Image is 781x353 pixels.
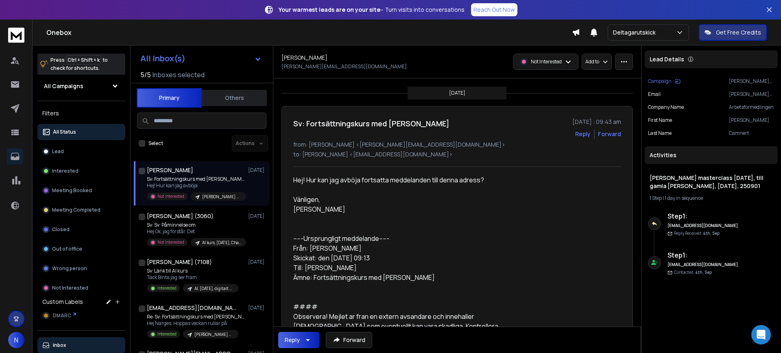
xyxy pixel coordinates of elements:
[37,202,125,218] button: Meeting Completed
[147,228,244,235] p: Hej Ok, jag förstår. Det
[147,304,236,312] h1: [EMAIL_ADDRESS][DOMAIN_NAME]
[668,223,739,229] h6: [EMAIL_ADDRESS][DOMAIN_NAME]
[53,129,76,135] p: All Status
[44,82,83,90] h1: All Campaigns
[202,89,267,107] button: Others
[668,262,739,268] h6: [EMAIL_ADDRESS][DOMAIN_NAME]
[674,230,720,236] p: Reply Received
[645,146,778,164] div: Activities
[278,332,319,348] button: Reply
[147,182,244,189] p: Hej! Hur kan jag avböja
[37,124,125,140] button: All Status
[598,130,621,138] div: Forward
[650,195,662,201] span: 1 Step
[648,78,681,84] button: Campaign
[52,226,70,233] p: Closed
[650,195,773,201] div: |
[648,130,672,136] p: Last Name
[147,222,244,228] p: Sv: Sv: Påminnelse om
[37,221,125,238] button: Closed
[585,58,599,65] p: Add to
[8,332,24,348] button: N
[285,336,300,344] div: Reply
[137,88,202,108] button: Primary
[147,212,214,220] h1: [PERSON_NAME] (3060)
[729,130,774,136] p: Camnert
[42,298,83,306] h3: Custom Labels
[147,268,238,274] p: Sv: Länk till AI kurs
[157,331,177,337] p: Interested
[8,28,24,43] img: logo
[326,332,372,348] button: Forward
[153,70,205,80] h3: Inboxes selected
[53,312,71,319] span: DMARC
[46,28,572,37] h1: Onebox
[473,6,515,14] p: Reach Out Now
[37,308,125,324] button: DMARC
[52,265,87,272] p: Wrong person
[157,239,184,245] p: Not Interested
[37,280,125,296] button: Not Interested
[281,54,327,62] h1: [PERSON_NAME]
[716,28,761,37] p: Get Free Credits
[52,168,79,174] p: Interested
[134,50,268,67] button: All Inbox(s)
[695,269,712,275] span: 4th, Sep
[140,70,151,80] span: 5 / 5
[147,166,193,174] h1: [PERSON_NAME]
[648,91,661,97] p: Email
[648,117,672,123] p: First Name
[147,176,244,182] p: Sv: Fortsättningskurs med [PERSON_NAME]
[293,150,621,158] p: to: [PERSON_NAME] <[EMAIL_ADDRESS][DOMAIN_NAME]>
[147,320,244,327] p: Hej Narges, Hoppas veckan rullar på
[751,325,771,344] div: Open Intercom Messenger
[52,148,64,155] p: Lead
[293,141,621,149] p: from: [PERSON_NAME] <[PERSON_NAME][EMAIL_ADDRESS][DOMAIN_NAME]>
[37,143,125,160] button: Lead
[147,258,212,266] h1: [PERSON_NAME] (7108)
[293,118,449,129] h1: Sv: Fortsättningskurs med [PERSON_NAME]
[37,108,125,119] h3: Filters
[281,63,407,70] p: [PERSON_NAME][EMAIL_ADDRESS][DOMAIN_NAME]
[648,104,684,110] p: Company Name
[140,54,185,63] h1: All Inbox(s)
[248,259,266,265] p: [DATE]
[52,187,92,194] p: Meeting Booked
[650,55,684,63] p: Lead Details
[50,56,108,72] p: Press to check for shortcuts.
[202,194,241,200] p: [PERSON_NAME] masterclass [DATE], till gamla [PERSON_NAME], [DATE], 250901
[668,250,739,260] h6: Step 1 :
[729,104,774,110] p: Arbetsförmedlingen
[37,163,125,179] button: Interested
[449,90,465,96] p: [DATE]
[37,241,125,257] button: Out of office
[248,305,266,311] p: [DATE]
[703,230,720,236] span: 4th, Sep
[665,195,703,201] span: 1 day in sequence
[668,211,739,221] h6: Step 1 :
[147,274,238,281] p: Tack Binta jag ser fram
[52,285,88,291] p: Not Interested
[202,240,241,246] p: AI kurs, [DATE], Chatgpt påminnelse
[699,24,767,41] button: Get Free Credits
[729,91,774,97] p: [PERSON_NAME][EMAIL_ADDRESS][DOMAIN_NAME]
[729,117,774,123] p: [PERSON_NAME]
[147,314,244,320] p: Re: Sv: Fortsättningskurs med [PERSON_NAME]
[194,331,233,338] p: [PERSON_NAME] masterclass [DATE], till gamla [PERSON_NAME], [DATE], 250819
[37,182,125,199] button: Meeting Booked
[531,58,562,65] p: Not Interested
[53,342,66,349] p: Inbox
[575,130,591,138] button: Reply
[52,246,82,252] p: Out of office
[279,6,380,13] strong: Your warmest leads are on your site
[674,269,712,275] p: Contacted
[572,118,621,126] p: [DATE] : 09:43 am
[650,174,773,190] h1: [PERSON_NAME] masterclass [DATE], till gamla [PERSON_NAME], [DATE], 250901
[148,140,163,147] label: Select
[248,167,266,173] p: [DATE]
[37,78,125,94] button: All Campaigns
[52,207,100,213] p: Meeting Completed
